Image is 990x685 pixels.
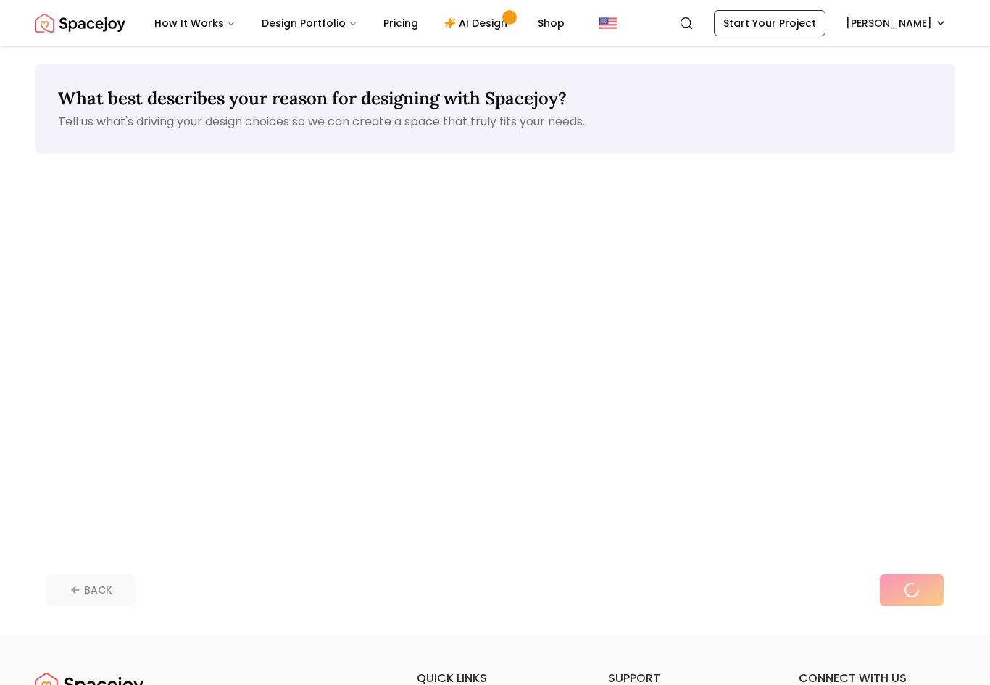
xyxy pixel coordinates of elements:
a: AI Design [433,9,523,38]
a: Spacejoy [35,9,125,38]
nav: Main [143,9,576,38]
button: How It Works [143,9,247,38]
a: Shop [526,9,576,38]
img: United States [599,14,617,32]
button: Design Portfolio [250,9,369,38]
a: Pricing [372,9,430,38]
button: [PERSON_NAME] [837,10,955,36]
span: What best describes your reason for designing with Spacejoy? [58,87,567,109]
img: Spacejoy Logo [35,9,125,38]
a: Start Your Project [714,10,825,36]
p: Tell us what's driving your design choices so we can create a space that truly fits your needs. [58,113,932,130]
